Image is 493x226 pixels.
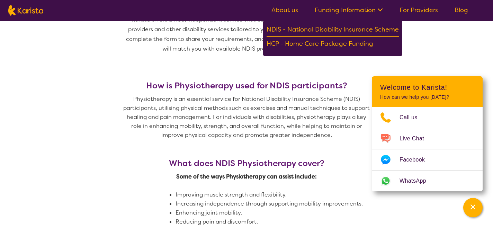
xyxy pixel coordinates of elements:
ul: Choose channel [372,107,483,191]
li: Increasing independence through supporting mobility improvements. [176,199,408,208]
div: HCP - Home Care Package Funding [267,38,399,51]
h2: Welcome to Karista! [380,83,474,92]
a: Web link opens in a new tab. [372,171,483,191]
a: About us [271,6,298,14]
span: WhatsApp [400,176,434,186]
span: Call us [400,112,426,123]
span: Live Chat [400,133,432,144]
li: Improving muscle strength and flexibility. [176,190,408,199]
p: Physiotherapy is an essential service for National Disability Insurance Scheme (NDIS) participant... [122,95,371,140]
span: Some of the ways Physiotherapy can assist include: [176,173,317,180]
li: Enhancing joint mobility. [176,208,408,217]
a: For Providers [400,6,438,14]
span: Facebook [400,155,433,165]
button: Channel Menu [463,198,483,217]
div: NDIS - National Disability Insurance Scheme [267,24,399,37]
img: Karista logo [8,5,43,16]
p: How can we help you [DATE]? [380,94,474,100]
h3: What does NDIS Physiotherapy cover? [131,158,363,168]
a: Funding Information [315,6,383,14]
a: Blog [455,6,468,14]
p: Karista offers a free, independent service that connects you with NDIS physiotherapy providers an... [122,15,371,54]
h3: How is Physiotherapy used for NDIS participants? [122,81,371,90]
div: Channel Menu [372,76,483,191]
